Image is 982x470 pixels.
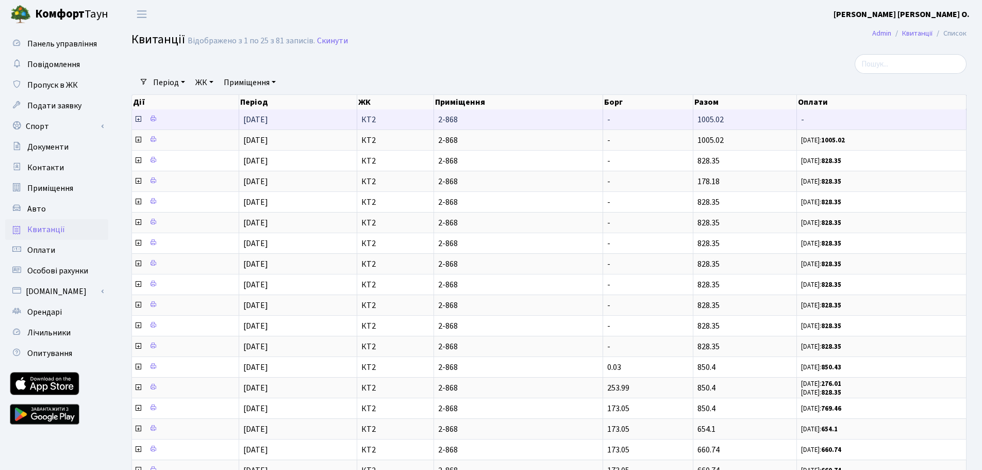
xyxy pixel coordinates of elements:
[5,219,108,240] a: Квитанції
[857,23,982,44] nav: breadcrumb
[607,403,629,414] span: 173.05
[821,280,841,289] b: 828.35
[10,4,31,25] img: logo.png
[27,245,55,256] span: Оплати
[27,100,81,111] span: Подати заявку
[5,281,108,302] a: [DOMAIN_NAME]
[801,445,841,455] small: [DATE]:
[607,444,629,456] span: 173.05
[801,136,845,145] small: [DATE]:
[607,258,610,270] span: -
[35,6,85,22] b: Комфорт
[801,404,841,413] small: [DATE]:
[27,162,64,173] span: Контакти
[361,198,430,206] span: КТ2
[697,135,724,146] span: 1005.02
[5,199,108,219] a: Авто
[438,198,598,206] span: 2-868
[438,404,598,413] span: 2-868
[5,116,108,137] a: Спорт
[361,301,430,310] span: КТ2
[902,28,933,39] a: Квитанції
[801,198,841,207] small: [DATE]:
[191,74,218,91] a: ЖК
[27,38,97,50] span: Панель управління
[603,95,693,109] th: Борг
[872,28,891,39] a: Admin
[607,197,610,208] span: -
[821,363,841,372] b: 850.43
[438,384,598,392] span: 2-868
[243,403,268,414] span: [DATE]
[361,384,430,392] span: КТ2
[361,177,430,186] span: КТ2
[801,239,841,248] small: [DATE]:
[607,238,610,249] span: -
[5,157,108,178] a: Контакти
[801,425,838,434] small: [DATE]:
[243,320,268,332] span: [DATE]
[220,74,280,91] a: Приміщення
[607,300,610,311] span: -
[361,136,430,144] span: КТ2
[438,239,598,248] span: 2-868
[821,198,841,207] b: 828.35
[801,260,841,269] small: [DATE]:
[35,6,108,23] span: Таун
[697,258,720,270] span: 828.35
[361,404,430,413] span: КТ2
[188,36,315,46] div: Відображено з 1 по 25 з 81 записів.
[801,116,962,124] span: -
[821,239,841,248] b: 828.35
[697,197,720,208] span: 828.35
[438,219,598,227] span: 2-868
[607,362,621,373] span: 0.03
[801,363,841,372] small: [DATE]:
[243,444,268,456] span: [DATE]
[131,30,185,48] span: Квитанції
[607,320,610,332] span: -
[27,224,65,235] span: Квитанції
[834,9,970,20] b: [PERSON_NAME] [PERSON_NAME] О.
[438,116,598,124] span: 2-868
[243,341,268,352] span: [DATE]
[697,424,715,435] span: 654.1
[129,6,155,23] button: Переключити навігацію
[5,54,108,75] a: Повідомлення
[438,363,598,371] span: 2-868
[361,343,430,351] span: КТ2
[801,301,841,310] small: [DATE]:
[801,156,841,166] small: [DATE]:
[821,218,841,228] b: 828.35
[438,157,598,165] span: 2-868
[801,342,841,351] small: [DATE]:
[5,75,108,95] a: Пропуск в ЖК
[697,403,715,414] span: 850.4
[607,114,610,125] span: -
[5,95,108,116] a: Подати заявку
[317,36,348,46] a: Скинути
[438,425,598,433] span: 2-868
[933,28,967,39] li: Список
[821,379,841,388] b: 276.01
[697,155,720,167] span: 828.35
[821,177,841,186] b: 828.35
[5,178,108,199] a: Приміщення
[607,341,610,352] span: -
[149,74,189,91] a: Період
[697,279,720,290] span: 828.35
[438,301,598,310] span: 2-868
[801,379,841,388] small: [DATE]:
[27,203,46,215] span: Авто
[243,197,268,208] span: [DATE]
[243,382,268,394] span: [DATE]
[697,362,715,373] span: 850.4
[821,404,841,413] b: 769.46
[797,95,967,109] th: Оплати
[361,239,430,248] span: КТ2
[361,425,430,433] span: КТ2
[821,342,841,351] b: 828.35
[243,258,268,270] span: [DATE]
[361,322,430,330] span: КТ2
[697,176,720,187] span: 178.18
